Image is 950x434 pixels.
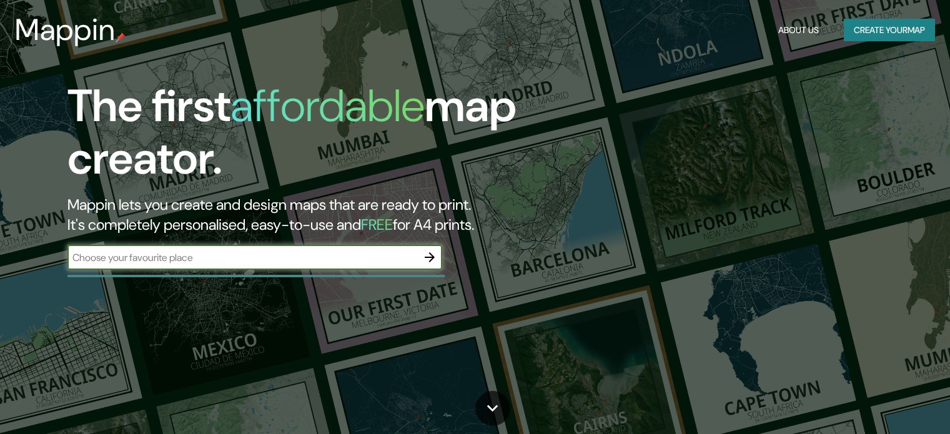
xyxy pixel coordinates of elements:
button: About Us [773,19,824,42]
input: Choose your favourite place [67,250,417,265]
h1: The first map creator. [67,80,543,195]
button: Create yourmap [844,19,935,42]
h5: FREE [361,215,393,234]
h1: affordable [230,77,425,135]
img: mappin-pin [116,32,126,42]
h3: Mappin [15,12,116,47]
h2: Mappin lets you create and design maps that are ready to print. It's completely personalised, eas... [67,195,543,235]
